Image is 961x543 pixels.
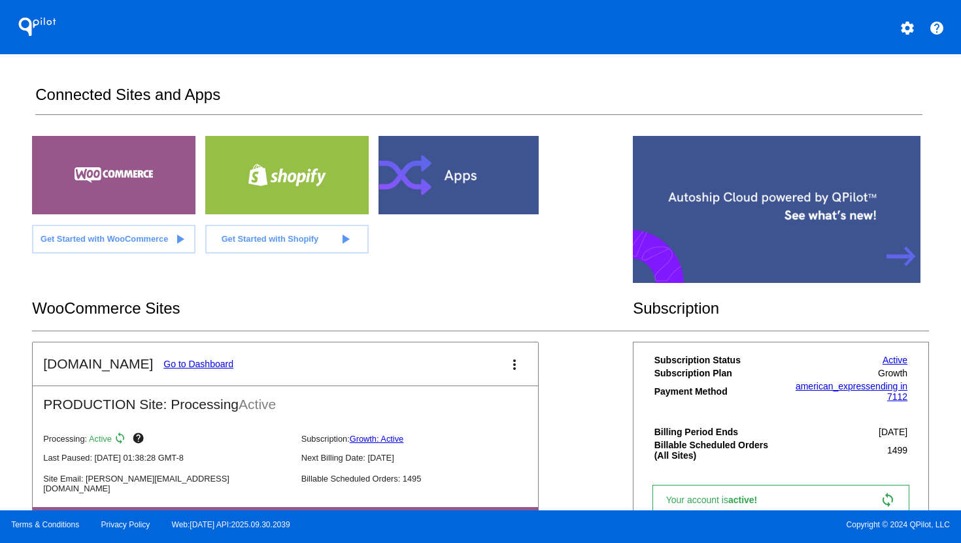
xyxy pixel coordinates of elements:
mat-icon: play_arrow [172,231,188,247]
a: american_expressending in 7112 [796,381,907,402]
span: Get Started with Shopify [222,234,319,244]
a: Get Started with WooCommerce [32,225,195,254]
p: Billable Scheduled Orders: 1495 [301,474,548,484]
mat-icon: more_vert [507,357,522,372]
h1: QPilot [11,14,63,40]
p: Processing: [43,432,290,448]
span: Growth [878,368,907,378]
span: Get Started with WooCommerce [41,234,168,244]
span: Active [239,397,276,412]
h2: Subscription [633,299,929,318]
mat-icon: sync [114,432,129,448]
span: [DATE] [879,427,907,437]
th: Payment Method [654,380,781,403]
p: Subscription: [301,434,548,444]
h2: Connected Sites and Apps [35,86,922,115]
h2: WooCommerce Sites [32,299,633,318]
mat-icon: help [929,20,945,36]
mat-icon: sync [880,492,896,508]
a: Active [883,355,907,365]
span: american_express [796,381,870,391]
p: Site Email: [PERSON_NAME][EMAIL_ADDRESS][DOMAIN_NAME] [43,474,290,493]
a: Go to Dashboard [163,359,233,369]
mat-icon: help [132,432,148,448]
h2: [DOMAIN_NAME] [43,356,153,372]
p: Last Paused: [DATE] 01:38:28 GMT-8 [43,453,290,463]
a: Get Started with Shopify [205,225,369,254]
span: Copyright © 2024 QPilot, LLC [492,520,950,529]
th: Billable Scheduled Orders (All Sites) [654,439,781,461]
a: Your account isactive! sync [652,485,909,515]
span: Your account is [666,495,771,505]
th: Billing Period Ends [654,426,781,438]
a: Terms & Conditions [11,520,79,529]
span: Active [89,434,112,444]
span: 1499 [887,445,907,455]
a: Growth: Active [350,434,404,444]
h2: PRODUCTION Site: Processing [33,386,538,412]
p: Next Billing Date: [DATE] [301,453,548,463]
mat-icon: settings [900,20,915,36]
a: Web:[DATE] API:2025.09.30.2039 [172,520,290,529]
a: Privacy Policy [101,520,150,529]
mat-icon: play_arrow [337,231,353,247]
th: Subscription Status [654,354,781,366]
th: Subscription Plan [654,367,781,379]
span: active! [728,495,764,505]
